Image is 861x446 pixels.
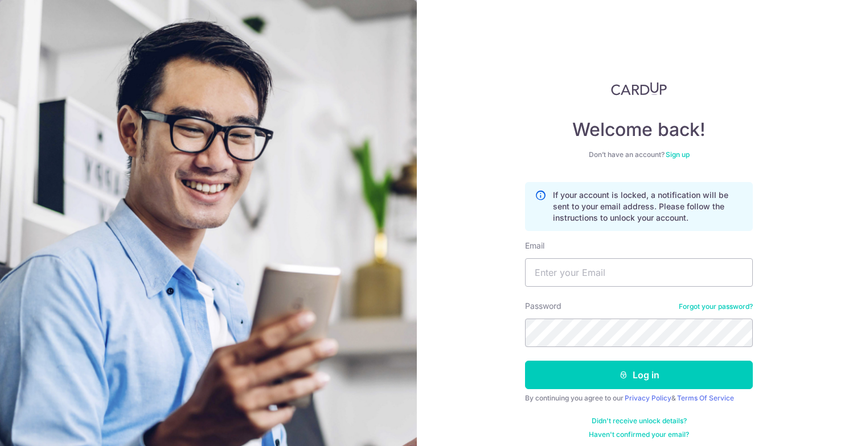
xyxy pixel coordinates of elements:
[525,300,561,312] label: Password
[666,150,690,159] a: Sign up
[525,118,753,141] h4: Welcome back!
[525,361,753,389] button: Log in
[679,302,753,311] a: Forgot your password?
[525,150,753,159] div: Don’t have an account?
[525,258,753,287] input: Enter your Email
[611,82,667,96] img: CardUp Logo
[677,394,734,402] a: Terms Of Service
[625,394,671,402] a: Privacy Policy
[525,394,753,403] div: By continuing you agree to our &
[525,240,544,251] label: Email
[589,430,689,439] a: Haven't confirmed your email?
[553,189,743,224] p: If your account is locked, a notification will be sent to your email address. Please follow the i...
[592,416,687,426] a: Didn't receive unlock details?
